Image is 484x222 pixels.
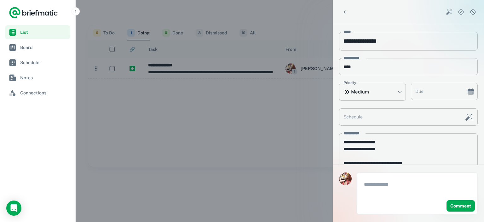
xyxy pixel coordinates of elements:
[444,7,454,17] button: Smart Action
[339,6,350,18] button: Back
[343,80,356,86] label: Priority
[9,6,58,19] a: Logo
[5,25,70,39] a: List
[5,40,70,54] a: Board
[339,83,406,101] div: Medium
[20,59,68,66] span: Scheduler
[20,89,68,96] span: Connections
[339,172,352,185] img: Anna
[5,86,70,100] a: Connections
[464,112,474,123] button: Schedule this task with AI
[468,7,478,17] button: Dismiss task
[464,85,477,98] button: Choose date
[5,56,70,69] a: Scheduler
[6,201,21,216] div: Open Intercom Messenger
[5,71,70,85] a: Notes
[20,74,68,81] span: Notes
[20,44,68,51] span: Board
[447,200,475,212] button: Comment
[20,29,68,36] span: List
[456,7,466,17] button: Complete task
[333,24,484,165] div: scrollable content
